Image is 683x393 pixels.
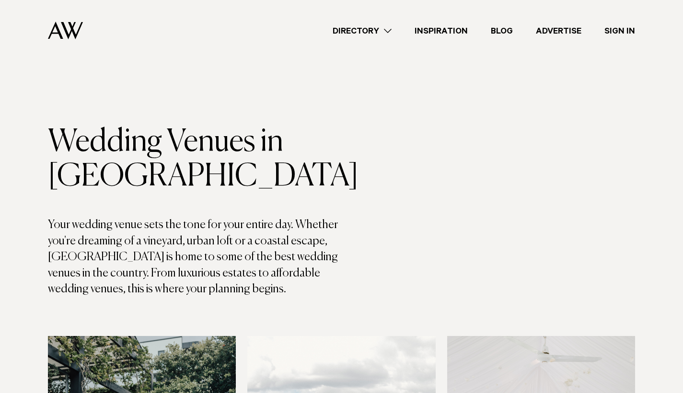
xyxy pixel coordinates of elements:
a: Sign In [593,24,647,37]
a: Directory [321,24,403,37]
img: Auckland Weddings Logo [48,22,83,39]
a: Inspiration [403,24,479,37]
h1: Wedding Venues in [GEOGRAPHIC_DATA] [48,125,342,194]
a: Blog [479,24,524,37]
p: Your wedding venue sets the tone for your entire day. Whether you're dreaming of a vineyard, urba... [48,217,342,298]
a: Advertise [524,24,593,37]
